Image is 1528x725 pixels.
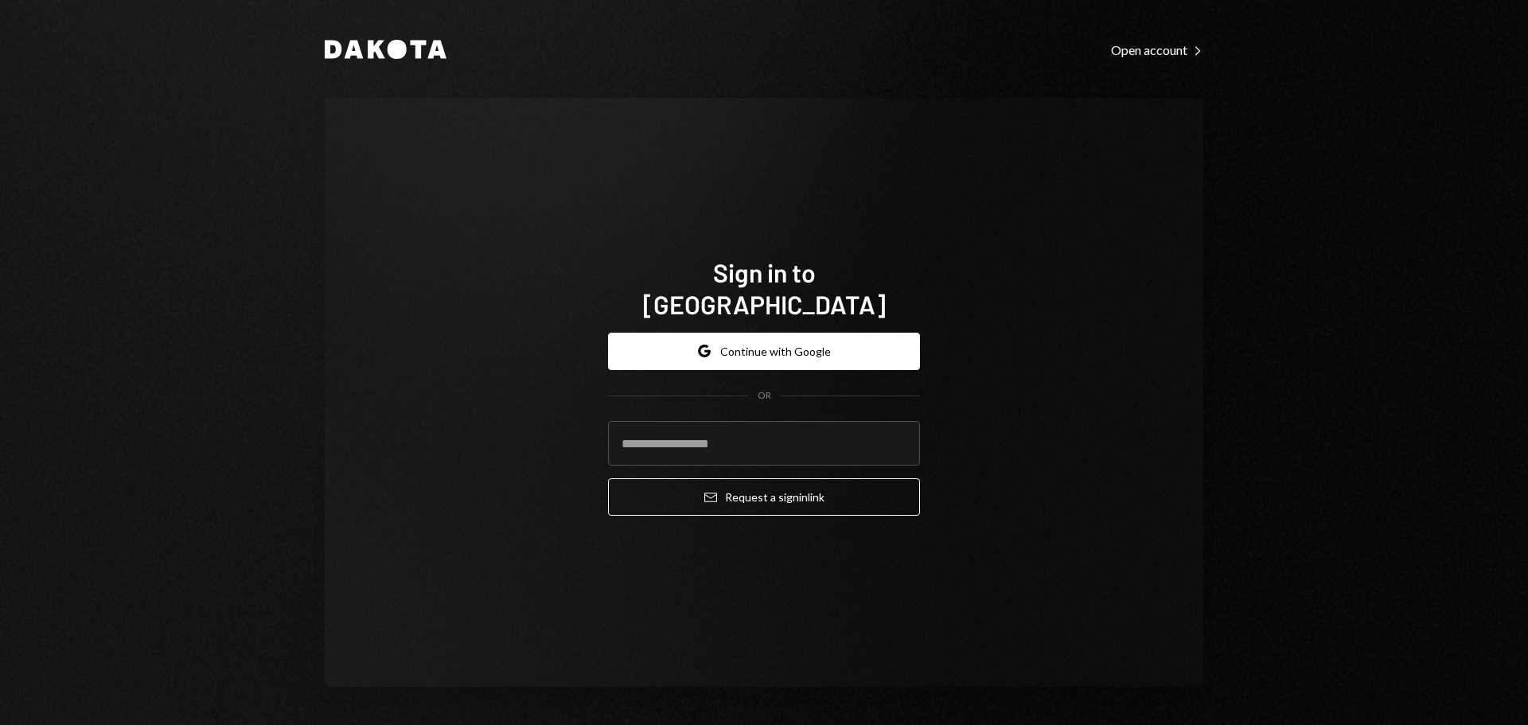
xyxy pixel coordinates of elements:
[758,389,771,403] div: OR
[1111,42,1203,58] div: Open account
[1111,41,1203,58] a: Open account
[608,256,920,320] h1: Sign in to [GEOGRAPHIC_DATA]
[608,333,920,370] button: Continue with Google
[608,478,920,516] button: Request a signinlink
